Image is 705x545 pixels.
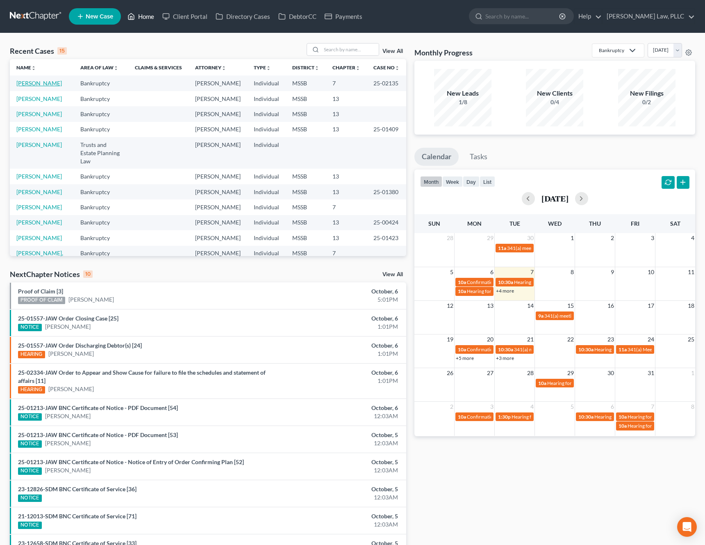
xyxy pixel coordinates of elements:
[367,230,406,245] td: 25-01423
[74,184,128,199] td: Bankruptcy
[670,220,680,227] span: Sat
[286,122,326,137] td: MSSB
[467,288,531,294] span: Hearing for [PERSON_NAME]
[286,169,326,184] td: MSSB
[16,219,62,226] a: [PERSON_NAME]
[373,64,400,71] a: Case Nounfold_more
[610,233,615,243] span: 2
[458,346,466,353] span: 10a
[530,402,534,412] span: 4
[57,47,67,55] div: 15
[247,199,286,215] td: Individual
[628,414,691,420] span: Hearing for [PERSON_NAME]
[74,91,128,106] td: Bankruptcy
[247,76,286,91] td: Individual
[123,9,158,24] a: Home
[247,169,286,184] td: Individual
[10,269,93,279] div: NextChapter Notices
[80,64,118,71] a: Area of Lawunfold_more
[677,517,697,537] div: Open Intercom Messenger
[687,301,695,311] span: 18
[628,423,691,429] span: Hearing for [PERSON_NAME]
[292,64,319,71] a: Districtunfold_more
[266,66,271,71] i: unfold_more
[74,122,128,137] td: Bankruptcy
[16,110,62,117] a: [PERSON_NAME]
[446,233,454,243] span: 28
[566,301,575,311] span: 15
[114,66,118,71] i: unfold_more
[687,334,695,344] span: 25
[538,313,544,319] span: 9a
[247,91,286,106] td: Individual
[607,368,615,378] span: 30
[541,194,569,203] h2: [DATE]
[489,267,494,277] span: 6
[277,295,398,304] div: 5:01PM
[589,220,601,227] span: Thu
[277,369,398,377] div: October, 6
[507,245,586,251] span: 341(a) meeting for [PERSON_NAME]
[86,14,113,20] span: New Case
[277,431,398,439] div: October, 5
[10,46,67,56] div: Recent Cases
[74,230,128,245] td: Bankruptcy
[574,9,602,24] a: Help
[247,230,286,245] td: Individual
[277,314,398,323] div: October, 6
[610,402,615,412] span: 6
[286,76,326,91] td: MSSB
[526,334,534,344] span: 21
[496,355,514,361] a: +3 more
[286,246,326,269] td: MSSB
[277,341,398,350] div: October, 6
[18,522,42,529] div: NOTICE
[467,279,603,285] span: Confirmation hearing for [PERSON_NAME] & [PERSON_NAME]
[221,66,226,71] i: unfold_more
[498,346,513,353] span: 10:30a
[650,233,655,243] span: 3
[367,122,406,137] td: 25-01409
[486,334,494,344] span: 20
[74,199,128,215] td: Bankruptcy
[547,380,611,386] span: Hearing for [PERSON_NAME]
[18,485,136,492] a: 23-12826-SDM BNC Certificate of Service [36]
[607,334,615,344] span: 23
[526,301,534,311] span: 14
[189,91,247,106] td: [PERSON_NAME]
[489,402,494,412] span: 3
[434,89,491,98] div: New Leads
[286,230,326,245] td: MSSB
[647,301,655,311] span: 17
[514,346,593,353] span: 341(a) meeting for [PERSON_NAME]
[538,380,546,386] span: 10a
[485,9,560,24] input: Search by name...
[74,246,128,269] td: Bankruptcy
[45,323,91,331] a: [PERSON_NAME]
[189,76,247,91] td: [PERSON_NAME]
[277,404,398,412] div: October, 6
[189,169,247,184] td: [PERSON_NAME]
[326,230,367,245] td: 13
[458,279,466,285] span: 10a
[548,220,562,227] span: Wed
[690,402,695,412] span: 8
[467,414,560,420] span: Confirmation hearing for [PERSON_NAME]
[326,106,367,121] td: 13
[486,301,494,311] span: 13
[414,48,473,57] h3: Monthly Progress
[428,220,440,227] span: Sun
[277,439,398,447] div: 12:03AM
[326,122,367,137] td: 13
[277,493,398,501] div: 12:03AM
[45,412,91,420] a: [PERSON_NAME]
[16,188,62,195] a: [PERSON_NAME]
[286,106,326,121] td: MSSB
[48,350,94,358] a: [PERSON_NAME]
[286,215,326,230] td: MSSB
[486,368,494,378] span: 27
[18,495,42,502] div: NOTICE
[326,91,367,106] td: 13
[189,106,247,121] td: [PERSON_NAME]
[526,233,534,243] span: 30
